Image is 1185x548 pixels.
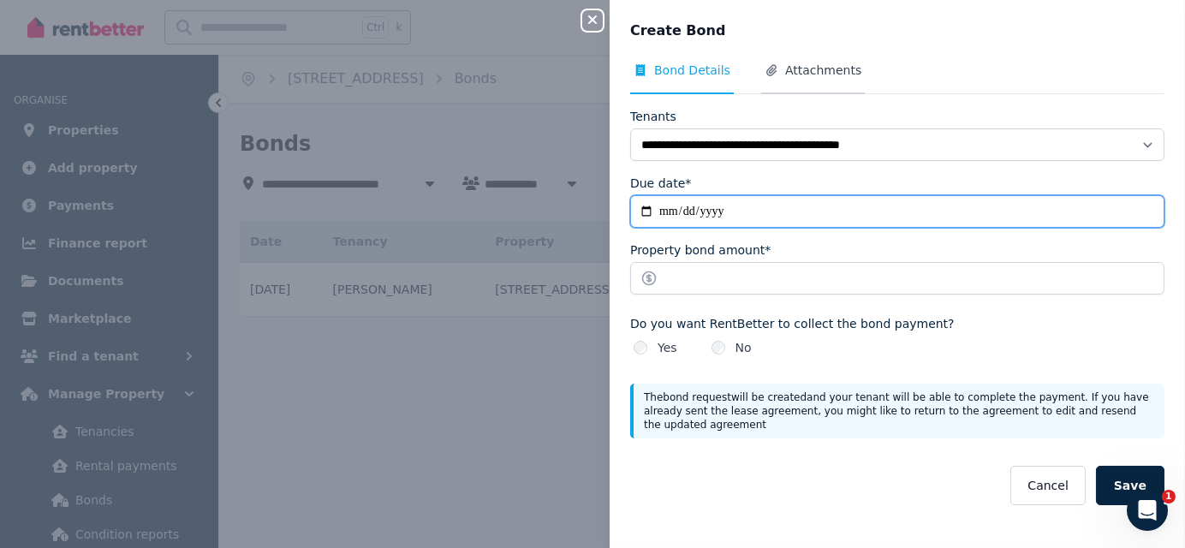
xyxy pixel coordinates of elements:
label: No [735,339,752,356]
label: Due date* [630,175,691,192]
span: Create Bond [630,21,725,41]
span: 1 [1162,490,1176,503]
span: Bond Details [654,62,730,79]
p: The bond request will be created and your tenant will be able to complete the payment. If you hav... [644,390,1154,432]
iframe: Intercom live chat [1127,490,1168,531]
nav: Tabs [630,62,1164,94]
label: Tenants [630,108,676,125]
button: Cancel [1010,466,1085,505]
label: Yes [658,339,677,356]
label: Property bond amount* [630,241,771,259]
button: Save [1096,466,1164,505]
label: Do you want RentBetter to collect the bond payment? [630,315,1164,332]
span: Attachments [785,62,861,79]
